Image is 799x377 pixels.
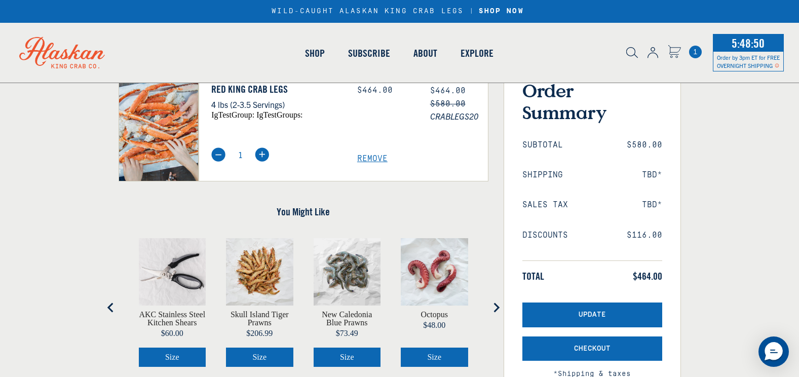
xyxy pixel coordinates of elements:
[101,297,121,318] button: Go to last slide
[211,98,342,111] p: 4 lbs (2-3.5 Servings)
[119,66,199,181] img: Red King Crab Legs - 4 lbs (2-3.5 Servings)
[717,54,780,69] span: Order by 3pm ET for FREE OVERNIGHT SHIPPING
[758,336,789,367] div: Messenger Dummy Widget
[216,228,303,377] div: product
[314,311,381,327] a: View New Caledonia Blue Prawns
[391,228,478,377] div: product
[226,311,293,327] a: View Skull Island Tiger Prawns
[522,200,568,210] span: Sales Tax
[522,303,662,327] button: Update
[336,24,402,82] a: Subscribe
[211,83,342,95] a: Red King Crab Legs
[689,46,702,58] span: 1
[402,24,449,82] a: About
[423,321,445,329] span: $48.00
[226,348,293,367] button: Select Skull Island Tiger Prawns size
[449,24,505,82] a: Explore
[293,24,336,82] a: Shop
[165,353,179,361] span: Size
[272,7,527,16] div: WILD-CAUGHT ALASKAN KING CRAB LEGS |
[314,238,381,306] img: Caledonia blue prawns on parchment paper
[129,228,216,377] div: product
[252,353,267,361] span: Size
[427,353,441,361] span: Size
[430,109,488,123] span: CRABLEGS20
[336,329,358,337] span: $73.49
[5,23,119,83] img: Alaskan King Crab Co. logo
[522,231,568,240] span: Discounts
[226,238,293,306] img: Skull Island Prawns
[522,270,544,282] span: Total
[633,270,662,282] span: $464.00
[314,348,381,367] button: Select New Caledonia Blue Prawns size
[139,311,206,327] a: View AKC Stainless Steel Kitchen Shears
[161,329,183,337] span: $60.00
[401,348,468,367] button: Select Octopus size
[255,147,269,162] img: plus
[421,311,448,319] a: View Octopus
[357,154,488,164] a: Remove
[729,33,767,53] span: 5:48:50
[256,110,302,119] span: igTestGroups:
[522,80,662,123] h3: Order Summary
[401,238,468,306] img: Octopus on parchment paper.
[139,238,206,306] img: AKC Stainless Steel Kitchen Shears
[246,329,273,337] span: $206.99
[579,311,606,319] span: Update
[357,86,415,95] div: $464.00
[668,45,681,60] a: Cart
[479,7,524,15] strong: SHOP NOW
[430,86,466,95] span: $464.00
[626,47,638,58] img: search
[689,46,702,58] a: Cart
[775,62,779,69] span: Shipping Notice Icon
[627,140,662,150] span: $580.00
[574,345,611,353] span: Checkout
[303,228,391,377] div: product
[522,140,563,150] span: Subtotal
[522,336,662,361] button: Checkout
[119,206,488,218] h4: You Might Like
[627,231,662,240] span: $116.00
[139,348,206,367] button: Select AKC Stainless Steel Kitchen Shears size
[211,147,225,162] img: minus
[211,110,254,119] span: igTestGroup:
[430,99,466,108] s: $580.00
[486,297,506,318] button: Next slide
[648,47,658,58] img: account
[522,170,563,180] span: Shipping
[475,7,527,16] a: SHOP NOW
[340,353,354,361] span: Size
